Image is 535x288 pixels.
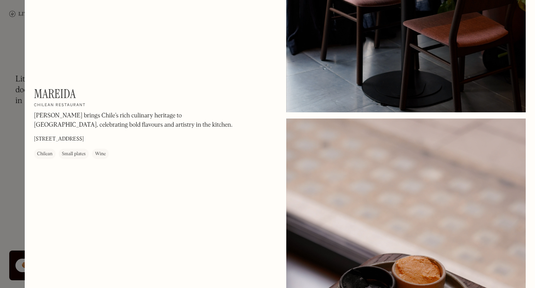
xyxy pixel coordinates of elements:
[34,86,76,101] h1: Mareida
[34,103,86,108] h2: Chilean restaurant
[95,150,106,158] div: Wine
[34,111,243,130] p: [PERSON_NAME] brings Chile’s rich culinary heritage to [GEOGRAPHIC_DATA], celebrating bold flavou...
[62,150,86,158] div: Small plates
[34,135,84,143] p: [STREET_ADDRESS]
[37,150,53,158] div: Chilean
